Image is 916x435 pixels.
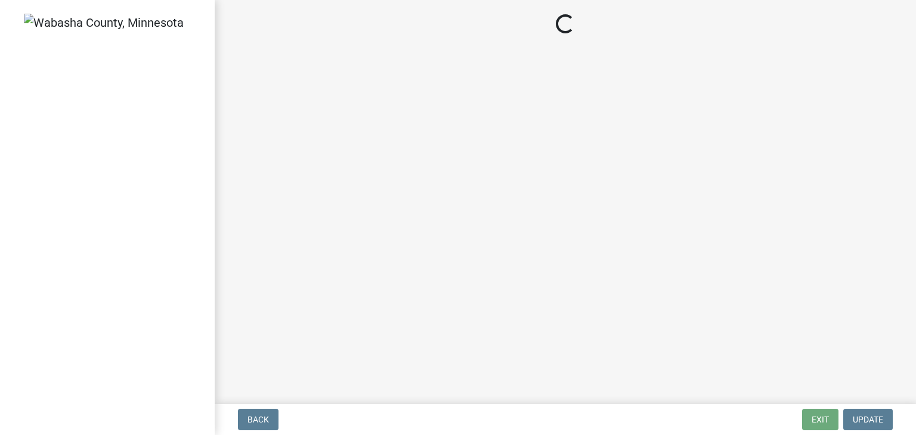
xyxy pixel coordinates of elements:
[802,409,838,430] button: Exit
[238,409,278,430] button: Back
[853,415,883,424] span: Update
[24,14,184,32] img: Wabasha County, Minnesota
[247,415,269,424] span: Back
[843,409,893,430] button: Update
